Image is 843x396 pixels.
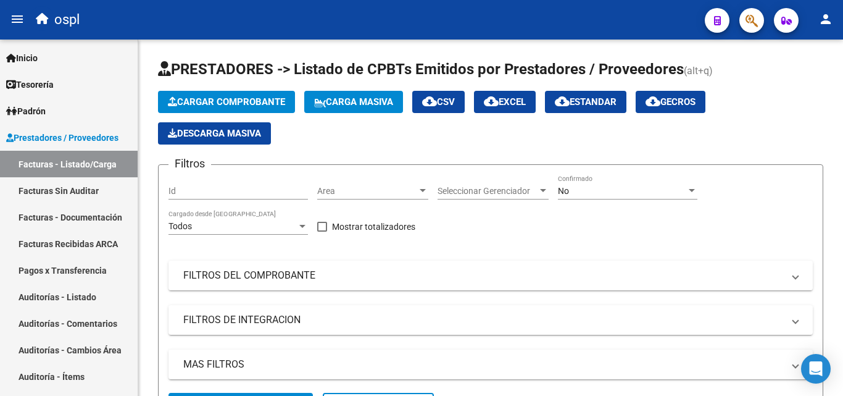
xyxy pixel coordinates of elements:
[158,91,295,113] button: Cargar Comprobante
[54,6,80,33] span: ospl
[6,78,54,91] span: Tesorería
[158,122,271,145] button: Descarga Masiva
[801,354,831,384] div: Open Intercom Messenger
[168,221,192,231] span: Todos
[6,51,38,65] span: Inicio
[168,305,813,335] mat-expansion-panel-header: FILTROS DE INTEGRACION
[10,12,25,27] mat-icon: menu
[168,155,211,172] h3: Filtros
[484,94,499,109] mat-icon: cloud_download
[168,350,813,379] mat-expansion-panel-header: MAS FILTROS
[818,12,833,27] mat-icon: person
[183,358,783,371] mat-panel-title: MAS FILTROS
[158,61,684,78] span: PRESTADORES -> Listado de CPBTs Emitidos por Prestadores / Proveedores
[158,122,271,145] app-download-masive: Descarga masiva de comprobantes (adjuntos)
[317,186,417,196] span: Area
[183,313,783,327] mat-panel-title: FILTROS DE INTEGRACION
[484,96,526,107] span: EXCEL
[304,91,403,113] button: Carga Masiva
[422,96,455,107] span: CSV
[412,91,465,113] button: CSV
[646,94,660,109] mat-icon: cloud_download
[422,94,437,109] mat-icon: cloud_download
[183,269,783,282] mat-panel-title: FILTROS DEL COMPROBANTE
[438,186,538,196] span: Seleccionar Gerenciador
[314,96,393,107] span: Carga Masiva
[636,91,705,113] button: Gecros
[6,131,118,145] span: Prestadores / Proveedores
[6,104,46,118] span: Padrón
[332,219,415,234] span: Mostrar totalizadores
[684,65,713,77] span: (alt+q)
[168,128,261,139] span: Descarga Masiva
[168,261,813,290] mat-expansion-panel-header: FILTROS DEL COMPROBANTE
[558,186,569,196] span: No
[168,96,285,107] span: Cargar Comprobante
[474,91,536,113] button: EXCEL
[646,96,696,107] span: Gecros
[545,91,626,113] button: Estandar
[555,94,570,109] mat-icon: cloud_download
[555,96,617,107] span: Estandar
